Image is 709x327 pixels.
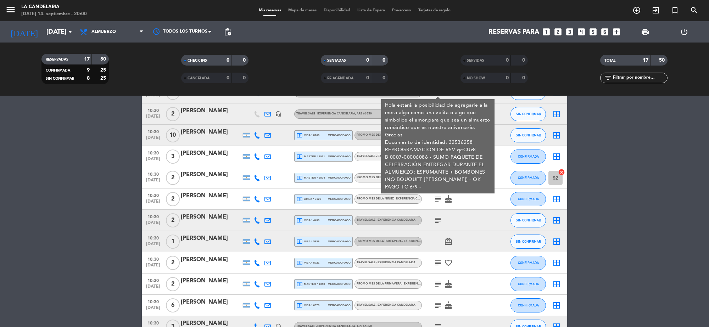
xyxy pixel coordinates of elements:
span: master * 1358 [296,281,325,287]
span: visa * 8721 [296,260,319,266]
span: TRAVEL SALE - EXPERIENCIA CANDELARIA [357,155,415,158]
span: mercadopago [328,133,351,137]
strong: 0 [366,58,369,63]
i: border_all [552,216,561,225]
div: [PERSON_NAME] [181,298,241,307]
strong: 0 [366,75,369,80]
span: CONFIRMADA [518,197,539,201]
strong: 0 [227,58,229,63]
span: TRAVEL SALE - EXPERIENCIA CANDELARIA [357,219,415,221]
button: CONFIRMADA [510,256,546,270]
span: mercadopago [328,260,351,265]
span: 10:30 [144,127,162,135]
span: CHECK INS [188,59,207,62]
span: Almuerzo [91,29,116,34]
strong: 9 [87,68,90,73]
i: looks_4 [577,27,586,36]
i: looks_6 [600,27,609,36]
i: local_atm [296,302,303,309]
i: filter_list [604,74,612,82]
strong: 0 [506,58,509,63]
span: mercadopago [328,282,351,286]
span: TRAVEL SALE - EXPERIENCIA CANDELARIA [357,261,415,264]
i: local_atm [296,217,303,224]
div: [PERSON_NAME] [181,149,241,158]
span: 2 [166,192,180,206]
span: [DATE] [144,178,162,186]
i: subject [434,280,442,288]
span: PROMO MES DE LA NIÑEZ - EXPERIENCIA CANDELARIA [357,176,434,179]
span: 10:30 [144,297,162,305]
span: Reservas para [489,28,539,36]
span: , ARS 66550 [355,112,372,115]
strong: 0 [522,75,526,80]
span: [DATE] [144,284,162,292]
i: add_box [612,27,621,36]
span: 2 [166,171,180,185]
span: PROMO MES DE LA NIÑEZ - EXPERIENCIA CANDELARIA [357,197,434,200]
input: Filtrar por nombre... [612,74,667,82]
span: pending_actions [223,28,232,36]
button: SIN CONFIRMAR [510,128,546,142]
span: amex * 7129 [296,196,321,202]
span: 2 [166,107,180,121]
i: border_all [552,259,561,267]
div: [PERSON_NAME] [181,170,241,179]
span: RE AGENDADA [327,77,353,80]
i: local_atm [296,196,303,202]
span: Mapa de mesas [285,9,320,12]
span: 10:30 [144,318,162,327]
div: Hola estará la posibilidad de agregarle a la mesa algo como una velita o algo que simbolice el am... [385,102,491,191]
i: menu [5,4,16,15]
i: search [690,6,698,15]
span: Lista de Espera [354,9,389,12]
button: CONFIRMADA [510,192,546,206]
div: [PERSON_NAME] [181,106,241,115]
i: cake [444,301,453,310]
span: TRAVEL SALE - EXPERIENCIA CANDELARIA [357,304,415,306]
button: CONFIRMADA [510,277,546,291]
span: RESERVADAS [46,58,68,61]
span: CONFIRMADA [46,69,70,72]
span: 2 [166,213,180,227]
i: border_all [552,301,561,310]
button: SIN CONFIRMAR [510,107,546,121]
i: [DATE] [5,24,43,40]
span: SERVIDAS [467,59,484,62]
strong: 17 [643,58,648,63]
strong: 0 [383,58,387,63]
span: [DATE] [144,220,162,229]
span: PROMO MES DE LA PRIMAVERA - EXPERIENCIA CANDELARIA [357,134,442,136]
span: visa * 8266 [296,132,319,139]
span: 10:30 [144,148,162,157]
strong: 17 [84,57,90,62]
span: mercadopago [328,303,351,308]
span: 10:30 [144,106,162,114]
span: TOTAL [604,59,615,62]
span: 10:30 [144,255,162,263]
span: print [641,28,649,36]
i: subject [434,301,442,310]
span: CONFIRMADA [518,176,539,180]
i: local_atm [296,281,303,287]
div: LOG OUT [665,21,704,43]
span: SIN CONFIRMAR [46,77,74,80]
i: card_giftcard [444,237,453,246]
span: SIN CONFIRMAR [516,112,541,116]
i: power_settings_new [680,28,688,36]
i: subject [434,259,442,267]
i: border_all [552,195,561,203]
i: border_all [552,280,561,288]
i: border_all [552,237,561,246]
span: [DATE] [144,93,162,101]
i: cancel [558,169,565,176]
span: [DATE] [144,199,162,207]
span: mercadopago [328,175,351,180]
strong: 8 [87,76,90,81]
span: 10:30 [144,233,162,242]
span: CANCELADA [188,77,210,80]
span: [DATE] [144,305,162,314]
i: subject [434,195,442,203]
i: favorite_border [444,259,453,267]
strong: 0 [243,75,247,80]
